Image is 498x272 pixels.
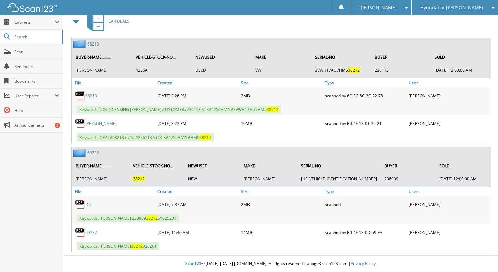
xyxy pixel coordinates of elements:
[381,159,435,173] th: BUYER
[108,18,129,24] span: CAR DEALS
[156,89,239,102] div: [DATE] 3:26 PM
[156,198,239,211] div: [DATE] 7:37 AM
[146,215,158,221] span: 38212
[75,118,85,128] img: PDF.png
[63,256,498,272] div: © [DATE]-[DATE] [DOMAIN_NAME]. All rights reserved | appg03-scan123-com |
[239,187,323,196] a: Size
[323,187,407,196] a: Type
[87,41,99,47] a: 68213
[75,199,85,209] img: PDF.png
[239,225,323,239] div: 14MB
[371,50,431,64] th: BUYER
[77,214,179,222] span: Keywords: [PERSON_NAME] 238909 SY025201
[312,65,371,76] td: 3VWH17AU7HM5
[83,8,129,34] a: CAR DEALS
[14,108,59,113] span: Help
[407,225,491,239] div: [PERSON_NAME]
[14,34,58,40] span: Search
[73,149,87,157] img: folder2.png
[351,261,376,266] a: Privacy Policy
[267,107,278,112] span: 38212
[359,6,397,10] span: [PERSON_NAME]
[72,78,156,87] a: File
[407,117,491,130] div: [PERSON_NAME]
[7,3,57,12] img: scan123-logo-white.svg
[14,122,59,128] span: Announcements
[85,202,93,207] a: DOL
[77,106,281,113] span: Keywords: DOL LICENSING [PERSON_NAME] CUSTOMER#236113 STK#4256A VIN#3VWH17AU7HM5
[72,65,132,76] td: [PERSON_NAME]
[192,65,251,76] td: USED
[87,150,99,156] a: 69732
[323,89,407,102] div: scanned by 6C-3C-8C-3C-22-78
[72,187,156,196] a: File
[252,50,311,64] th: MAKE
[371,65,431,76] td: 236113
[192,50,251,64] th: NEWUSED
[323,78,407,87] a: Type
[298,173,380,184] td: [US_VEHICLE_IDENTIFICATION_NUMBER]
[72,173,129,184] td: [PERSON_NAME]
[298,159,380,173] th: SERIAL-NO
[85,93,97,99] a: 68213
[132,65,191,76] td: 4256A
[240,173,297,184] td: [PERSON_NAME]
[436,159,490,173] th: SOLD
[156,225,239,239] div: [DATE] 11:40 AM
[14,19,55,25] span: Cabinets
[130,159,184,173] th: VEHICLE-STOCK-NO...
[323,225,407,239] div: scanned by B0-4F-13-0D-59-FA
[85,121,117,126] a: [PERSON_NAME]
[133,176,145,182] span: 38212
[185,261,201,266] span: Scan123
[132,50,191,64] th: VEHICLE-STOCK-NO...
[239,198,323,211] div: 2MB
[465,240,498,272] iframe: Chat Widget
[14,49,59,55] span: Scan
[381,173,435,184] td: 238909
[72,159,129,173] th: BUYER-NAME.........
[407,187,491,196] a: User
[14,64,59,69] span: Reminders
[85,230,97,235] a: 69732
[185,159,239,173] th: NEWUSED
[72,50,132,64] th: BUYER-NAME.........
[407,198,491,211] div: [PERSON_NAME]
[73,40,87,48] img: folder2.png
[185,173,239,184] td: NEW
[312,50,371,64] th: SERIAL-NO
[323,198,407,211] div: scanned
[75,227,85,237] img: PDF.png
[323,117,407,130] div: scanned by B0-4F-13-01-35-21
[420,6,483,10] span: Hyundai of [PERSON_NAME]
[239,117,323,130] div: 10MB
[14,93,55,99] span: User Reports
[436,173,490,184] td: [DATE] 12:00:00 AM
[156,117,239,130] div: [DATE] 3:23 PM
[407,78,491,87] a: User
[431,50,490,64] th: SOLD
[75,91,85,101] img: PDF.png
[77,242,159,250] span: Keywords: [PERSON_NAME] 025201
[407,89,491,102] div: [PERSON_NAME]
[252,65,311,76] td: VW
[77,133,214,141] span: Keywords: DEAL#68213 CUST#236113 STOCK#4256A VIN#HM5
[431,65,490,76] td: [DATE] 12:00:00 AM
[55,123,60,128] div: 2
[14,78,59,84] span: Bookmarks
[156,78,239,87] a: Created
[240,159,297,173] th: MAKE
[131,243,143,249] span: 38212
[239,89,323,102] div: 2MB
[199,134,211,140] span: 38212
[156,187,239,196] a: Created
[239,78,323,87] a: Size
[348,67,360,73] span: 38212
